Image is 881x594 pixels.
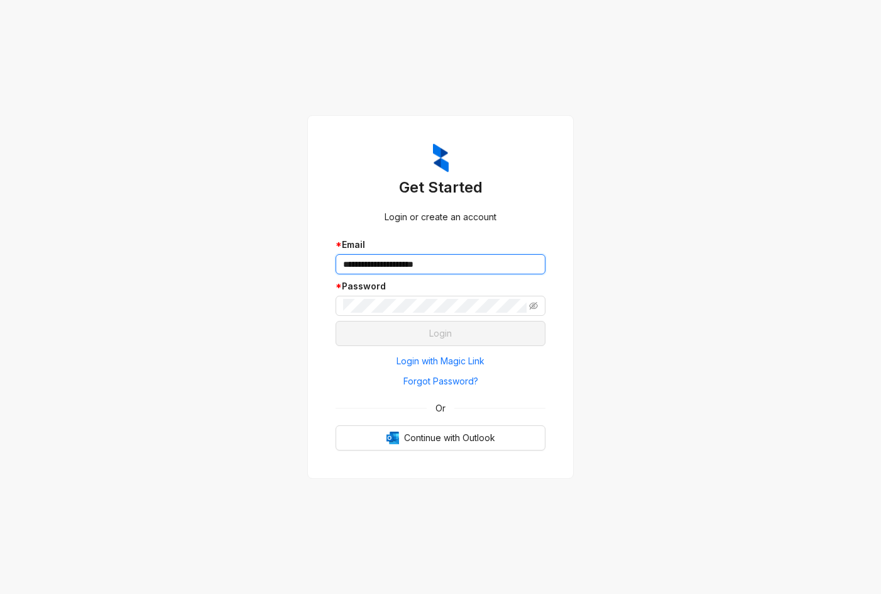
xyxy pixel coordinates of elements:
div: Password [336,279,545,293]
div: Email [336,238,545,252]
div: Login or create an account [336,210,545,224]
img: ZumaIcon [433,143,449,172]
span: eye-invisible [529,301,538,310]
span: Continue with Outlook [404,431,495,445]
button: OutlookContinue with Outlook [336,425,545,451]
span: Forgot Password? [403,374,478,388]
button: Login with Magic Link [336,351,545,371]
span: Login with Magic Link [397,354,484,368]
span: Or [427,401,454,415]
h3: Get Started [336,177,545,198]
button: Forgot Password? [336,371,545,391]
img: Outlook [386,432,399,444]
button: Login [336,321,545,346]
